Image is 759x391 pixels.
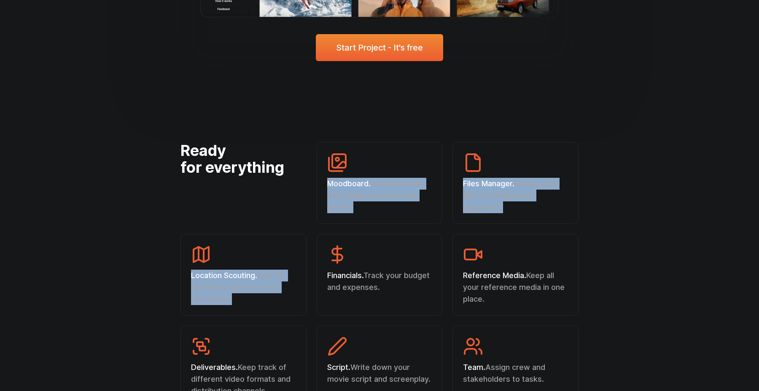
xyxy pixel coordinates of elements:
span: Deliverables . [191,363,238,372]
span: Team . [463,363,485,372]
span: Reference Media . [463,271,526,280]
p: Find the perfect location for your next shoot. [191,270,296,305]
p: Write down your movie script and screenplay. [327,362,432,385]
p: Track your budget and expenses. [327,270,432,293]
p: Assign crew and stakeholders to tasks. [463,362,568,385]
span: Script . [327,363,350,372]
h1: Ready for everything [180,142,307,224]
p: Keep all your reference media in one place. [463,270,568,305]
p: Visualize ideas and create a tone for the movie. [327,178,432,213]
a: Start Project - It's free [316,34,443,61]
span: Financials . [327,271,363,280]
span: Moodboard . [327,179,371,188]
span: Files Manager . [463,179,514,188]
p: Upload your files and keep them organized. [463,178,568,213]
span: Location Scouting . [191,271,257,280]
